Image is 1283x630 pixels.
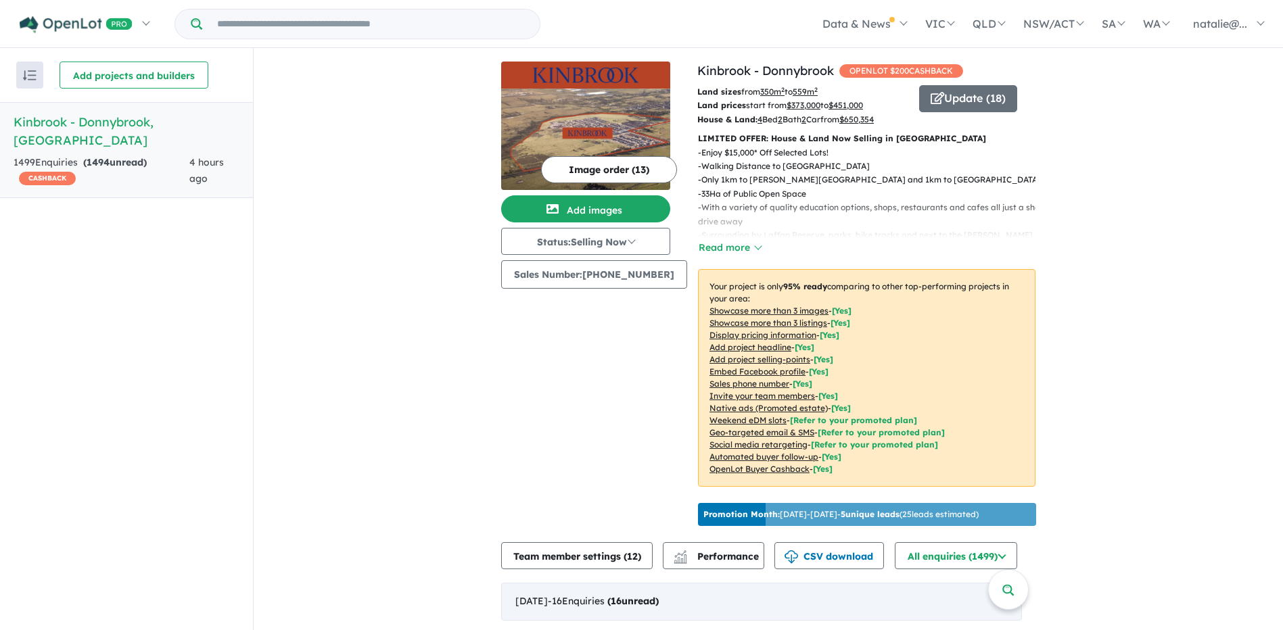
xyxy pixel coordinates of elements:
span: CASHBACK [19,172,76,185]
p: - 33Ha of Public Open Space [698,187,1046,201]
span: [Yes] [831,403,851,413]
button: All enquiries (1499) [895,542,1017,569]
span: [ Yes ] [832,306,852,316]
span: - 16 Enquir ies [548,595,659,607]
p: start from [697,99,909,112]
u: 2 [778,114,783,124]
span: [Refer to your promoted plan] [811,439,938,450]
u: 2 [801,114,806,124]
img: sort.svg [23,70,37,80]
button: Status:Selling Now [501,228,670,255]
p: from [697,85,909,99]
b: House & Land: [697,114,757,124]
u: $ 650,354 [839,114,874,124]
p: - Only 1km to [PERSON_NAME][GEOGRAPHIC_DATA] and 1km to [GEOGRAPHIC_DATA] [698,173,1046,187]
span: [Refer to your promoted plan] [790,415,917,425]
span: to [785,87,818,97]
a: Kinbrook - Donnybrook [697,63,834,78]
span: [Refer to your promoted plan] [818,427,945,437]
span: [ Yes ] [793,379,812,389]
u: Display pricing information [709,330,816,340]
button: Add images [501,195,670,222]
strong: ( unread) [607,595,659,607]
p: - With a variety of quality education options, shops, restaurants and cafes all just a short driv... [698,201,1046,228]
button: Performance [663,542,764,569]
b: Promotion Month: [703,509,780,519]
span: to [820,100,863,110]
span: 16 [611,595,622,607]
span: natalie@... [1193,17,1247,30]
span: [ Yes ] [809,366,829,377]
span: 1494 [87,156,110,168]
u: 559 m [793,87,818,97]
img: Kinbrook - Donnybrook [501,89,670,190]
span: Performance [676,550,759,562]
button: Image order (13) [541,156,677,183]
u: Showcase more than 3 images [709,306,829,316]
u: Automated buyer follow-up [709,452,818,462]
b: Land sizes [697,87,741,97]
sup: 2 [781,86,785,93]
u: Embed Facebook profile [709,366,806,377]
span: [ Yes ] [820,330,839,340]
u: $ 373,000 [787,100,820,110]
h5: Kinbrook - Donnybrook , [GEOGRAPHIC_DATA] [14,113,239,149]
u: 4 [757,114,762,124]
p: - Enjoy $15,000* Off Selected Lots! [698,146,1046,160]
sup: 2 [814,86,818,93]
img: bar-chart.svg [674,554,687,563]
a: Kinbrook - Donnybrook LogoKinbrook - Donnybrook [501,62,670,190]
p: Bed Bath Car from [697,113,909,126]
u: Geo-targeted email & SMS [709,427,814,437]
span: [ Yes ] [795,342,814,352]
p: [DATE] - [DATE] - ( 25 leads estimated) [703,508,979,520]
span: [ Yes ] [818,391,838,401]
b: Land prices [697,100,746,110]
u: 350 m [760,87,785,97]
u: Invite your team members [709,391,815,401]
span: [Yes] [813,464,833,474]
div: [DATE] [501,583,1022,621]
u: Native ads (Promoted estate) [709,403,828,413]
p: LIMITED OFFER: House & Land Now Selling in [GEOGRAPHIC_DATA] [698,132,1035,145]
div: 1499 Enquir ies [14,155,189,187]
u: Add project selling-points [709,354,810,364]
u: Weekend eDM slots [709,415,787,425]
button: Sales Number:[PHONE_NUMBER] [501,260,687,289]
p: - Walking Distance to [GEOGRAPHIC_DATA] [698,160,1046,173]
input: Try estate name, suburb, builder or developer [205,9,537,39]
u: Social media retargeting [709,439,808,450]
button: Team member settings (12) [501,542,653,569]
u: Sales phone number [709,379,789,389]
u: Add project headline [709,342,791,352]
button: Add projects and builders [60,62,208,89]
img: Openlot PRO Logo White [20,16,133,33]
button: Update (18) [919,85,1017,112]
span: 4 hours ago [189,156,224,185]
img: Kinbrook - Donnybrook Logo [507,67,665,83]
span: [Yes] [822,452,841,462]
u: $ 451,000 [829,100,863,110]
strong: ( unread) [83,156,147,168]
button: Read more [698,240,762,256]
b: 5 unique leads [841,509,900,519]
p: Your project is only comparing to other top-performing projects in your area: - - - - - - - - - -... [698,269,1035,487]
b: 95 % ready [783,281,827,291]
img: line-chart.svg [674,550,686,558]
span: [ Yes ] [814,354,833,364]
p: - Surrounding by Laffan Reserve, parks, bike tracks and next to the [PERSON_NAME][GEOGRAPHIC_DATA] [698,228,1046,256]
img: download icon [785,550,798,564]
span: OPENLOT $ 200 CASHBACK [839,64,963,78]
button: CSV download [774,542,884,569]
u: OpenLot Buyer Cashback [709,464,810,474]
span: 12 [627,550,638,562]
u: Showcase more than 3 listings [709,318,827,328]
span: [ Yes ] [831,318,850,328]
